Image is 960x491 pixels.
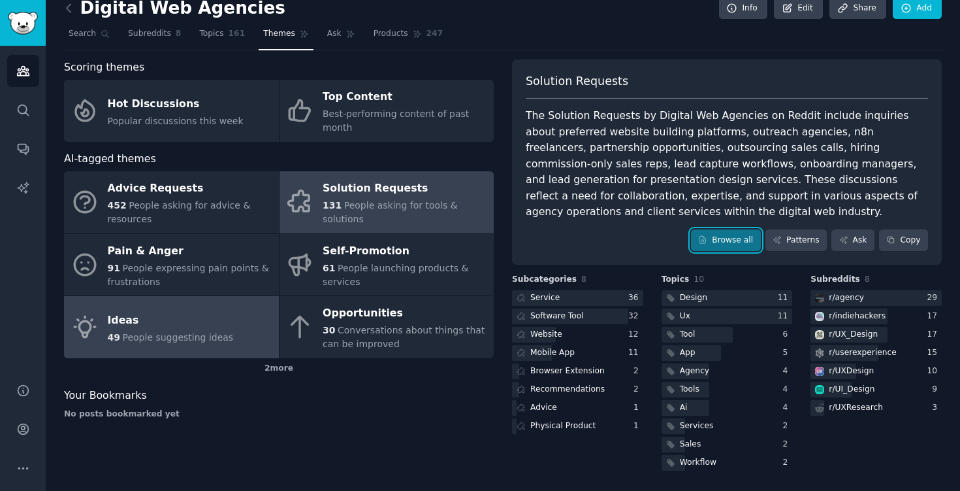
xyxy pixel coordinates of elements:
[108,200,127,211] span: 452
[810,309,942,325] a: indiehackersr/indiehackers17
[108,263,269,287] span: People expressing pain points & frustrations
[108,263,120,273] span: 91
[783,457,793,469] div: 2
[810,345,942,362] a: userexperiencer/userexperience15
[526,108,928,220] div: The Solution Requests by Digital Web Agencies on Reddit include inquiries about preferred website...
[195,24,249,50] a: Topics161
[512,274,577,286] span: Subcategories
[680,457,716,469] div: Workflow
[829,365,874,377] div: r/ UXDesign
[530,365,605,377] div: Browser Extension
[810,290,942,307] a: agencyr/agency29
[199,28,223,40] span: Topics
[927,347,942,359] div: 15
[680,402,688,414] div: Ai
[263,28,295,40] span: Themes
[810,274,860,286] span: Subreddits
[633,384,643,396] div: 2
[64,388,147,404] span: Your Bookmarks
[829,292,864,304] div: r/ agency
[765,229,827,252] a: Patterns
[64,151,156,167] span: AI-tagged themes
[323,24,360,50] a: Ask
[108,332,120,343] span: 49
[323,325,335,335] span: 30
[628,329,643,341] div: 12
[783,347,793,359] div: 5
[280,234,494,296] a: Self-Promotion61People launching products & services
[530,402,557,414] div: Advice
[323,178,487,199] div: Solution Requests
[831,229,874,252] a: Ask
[323,263,468,287] span: People launching products & services
[64,24,114,50] a: Search
[108,116,244,126] span: Popular discussions this week
[122,332,233,343] span: People suggesting ideas
[633,420,643,432] div: 1
[530,347,575,359] div: Mobile App
[783,365,793,377] div: 4
[323,200,458,224] span: People asking for tools & solutions
[8,12,38,35] img: GummySearch logo
[108,241,272,262] div: Pain & Anger
[815,294,824,303] img: agency
[815,312,824,321] img: indiehackers
[662,327,793,343] a: Tool6
[815,348,824,358] img: userexperience
[374,28,408,40] span: Products
[927,329,942,341] div: 17
[810,364,942,380] a: UXDesignr/UXDesign10
[69,28,96,40] span: Search
[323,109,469,133] span: Best-performing content of past month
[108,200,251,224] span: People asking for advice & resources
[323,200,342,211] span: 131
[680,439,701,450] div: Sales
[369,24,447,50] a: Products247
[530,292,560,304] div: Service
[662,400,793,416] a: Ai4
[123,24,185,50] a: Subreddits8
[64,234,279,296] a: Pain & Anger91People expressing pain points & frustrations
[64,59,144,76] span: Scoring themes
[783,329,793,341] div: 6
[680,365,709,377] div: Agency
[64,80,279,142] a: Hot DiscussionsPopular discussions this week
[64,171,279,233] a: Advice Requests452People asking for advice & resources
[829,402,883,414] div: r/ UXResearch
[512,309,643,325] a: Software Tool32
[865,275,870,284] span: 8
[512,364,643,380] a: Browser Extension2
[530,311,584,322] div: Software Tool
[927,292,942,304] div: 29
[680,311,690,322] div: Ux
[280,171,494,233] a: Solution Requests131People asking for tools & solutions
[530,329,562,341] div: Website
[64,296,279,358] a: Ideas49People suggesting ideas
[810,327,942,343] a: UX_Designr/UX_Design17
[628,311,643,322] div: 32
[810,382,942,398] a: UI_Designr/UI_Design9
[280,296,494,358] a: Opportunities30Conversations about things that can be improved
[512,290,643,307] a: Service36
[662,290,793,307] a: Design11
[64,409,494,420] div: No posts bookmarked yet
[662,455,793,471] a: Workflow2
[810,400,942,416] a: r/UXResearch3
[680,329,696,341] div: Tool
[662,382,793,398] a: Tools4
[783,439,793,450] div: 2
[829,311,886,322] div: r/ indiehackers
[426,28,443,40] span: 247
[280,80,494,142] a: Top ContentBest-performing content of past month
[932,384,942,396] div: 9
[108,178,272,199] div: Advice Requests
[530,420,596,432] div: Physical Product
[829,329,878,341] div: r/ UX_Design
[259,24,313,50] a: Themes
[691,229,761,252] a: Browse all
[323,325,485,349] span: Conversations about things that can be improved
[778,311,793,322] div: 11
[327,28,342,40] span: Ask
[662,345,793,362] a: App5
[778,292,793,304] div: 11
